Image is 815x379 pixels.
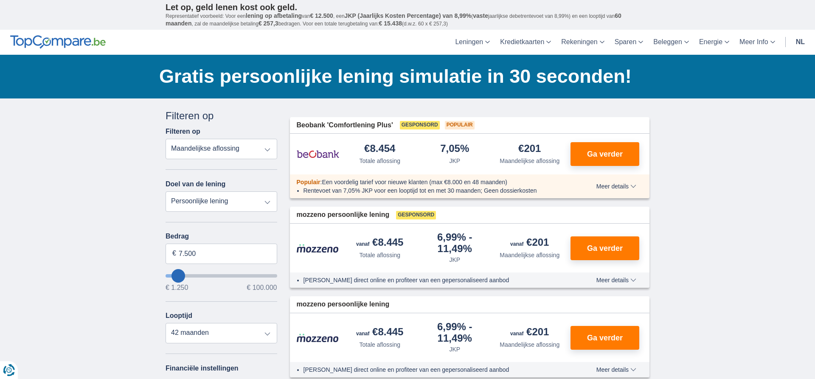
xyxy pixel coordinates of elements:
img: product.pl.alt Mozzeno [297,333,339,343]
h1: Gratis persoonlijke lening simulatie in 30 seconden! [159,63,649,90]
a: Sparen [610,30,649,55]
span: Ga verder [587,334,623,342]
a: Meer Info [734,30,780,55]
button: Ga verder [570,236,639,260]
div: JKP [449,157,460,165]
span: Ga verder [587,244,623,252]
span: vaste [473,12,488,19]
label: Doel van de lening [166,180,225,188]
li: [PERSON_NAME] direct online en profiteer van een gepersonaliseerd aanbod [304,276,565,284]
a: Rekeningen [556,30,609,55]
label: Financiële instellingen [166,365,239,372]
li: [PERSON_NAME] direct online en profiteer van een gepersonaliseerd aanbod [304,365,565,374]
div: Maandelijkse aflossing [500,340,559,349]
div: Totale aflossing [359,157,400,165]
button: Ga verder [570,326,639,350]
div: : [290,178,572,186]
div: 6,99% [421,322,489,343]
button: Ga verder [570,142,639,166]
div: 7,05% [440,143,469,155]
span: € 257,3 [259,20,278,27]
div: €201 [510,327,549,339]
button: Meer details [590,183,643,190]
img: product.pl.alt Mozzeno [297,244,339,253]
span: JKP (Jaarlijks Kosten Percentage) van 8,99% [345,12,472,19]
span: 60 maanden [166,12,621,27]
span: Meer details [596,367,636,373]
a: Beleggen [648,30,694,55]
span: Gesponsord [400,121,440,129]
span: lening op afbetaling [246,12,302,19]
div: Totale aflossing [359,340,400,349]
span: € 100.000 [247,284,277,291]
div: Filteren op [166,109,277,123]
div: 6,99% [421,232,489,254]
span: Meer details [596,277,636,283]
input: wantToBorrow [166,274,277,278]
li: Rentevoet van 7,05% JKP voor een looptijd tot en met 30 maanden; Geen dossierkosten [304,186,565,195]
div: Maandelijkse aflossing [500,251,559,259]
span: Gesponsord [396,211,436,219]
div: €8.445 [356,237,403,249]
div: €8.445 [356,327,403,339]
span: Meer details [596,183,636,189]
img: product.pl.alt Beobank [297,143,339,165]
span: Populair [297,179,320,185]
div: Maandelijkse aflossing [500,157,559,165]
label: Bedrag [166,233,277,240]
span: Ga verder [587,150,623,158]
span: € 15.438 [379,20,402,27]
p: Let op, geld lenen kost ook geld. [166,2,649,12]
span: Beobank 'Comfortlening Plus' [297,121,393,130]
img: TopCompare [10,35,106,49]
button: Meer details [590,366,643,373]
label: Filteren op [166,128,200,135]
a: Kredietkaarten [495,30,556,55]
span: € 1.250 [166,284,188,291]
span: € [172,249,176,258]
div: €201 [510,237,549,249]
p: Representatief voorbeeld: Voor een van , een ( jaarlijkse debetrentevoet van 8,99%) en een loopti... [166,12,649,28]
span: mozzeno persoonlijke lening [297,210,390,220]
a: Leningen [450,30,495,55]
div: JKP [449,345,460,354]
div: €8.454 [364,143,395,155]
span: Een voordelig tarief voor nieuwe klanten (max €8.000 en 48 maanden) [322,179,507,185]
div: €201 [518,143,541,155]
span: Populair [445,121,475,129]
span: € 12.500 [310,12,333,19]
a: Energie [694,30,734,55]
a: nl [791,30,810,55]
div: JKP [449,255,460,264]
div: Totale aflossing [359,251,400,259]
label: Looptijd [166,312,192,320]
span: mozzeno persoonlijke lening [297,300,390,309]
button: Meer details [590,277,643,284]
